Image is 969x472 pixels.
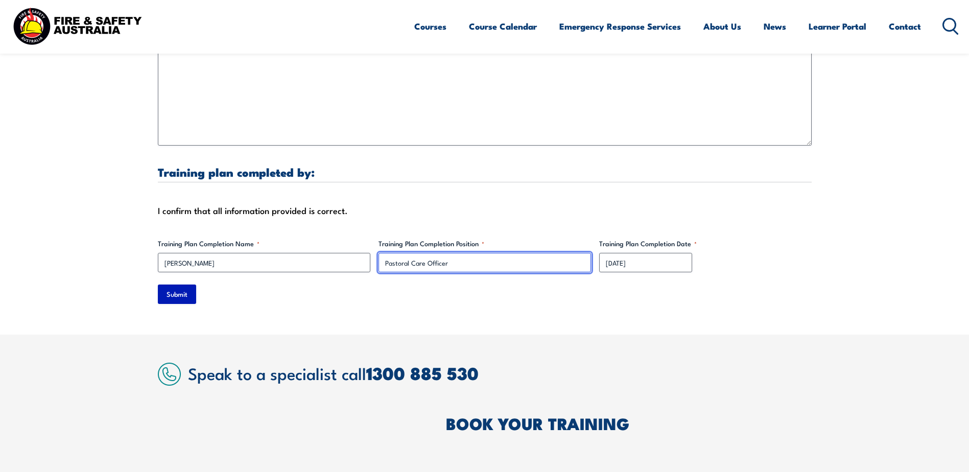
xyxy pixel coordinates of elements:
[599,239,812,249] label: Training Plan Completion Date
[379,239,591,249] label: Training Plan Completion Position
[188,364,812,382] h2: Speak to a specialist call
[599,253,692,272] input: dd/mm/yyyy
[158,285,196,304] input: Submit
[158,203,812,218] div: I confirm that all information provided is correct.
[703,13,741,40] a: About Us
[158,239,370,249] label: Training Plan Completion Name
[414,13,446,40] a: Courses
[366,359,479,386] a: 1300 885 530
[764,13,786,40] a: News
[809,13,866,40] a: Learner Portal
[158,166,812,178] h3: Training plan completed by:
[446,416,812,430] h2: BOOK YOUR TRAINING
[469,13,537,40] a: Course Calendar
[559,13,681,40] a: Emergency Response Services
[889,13,921,40] a: Contact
